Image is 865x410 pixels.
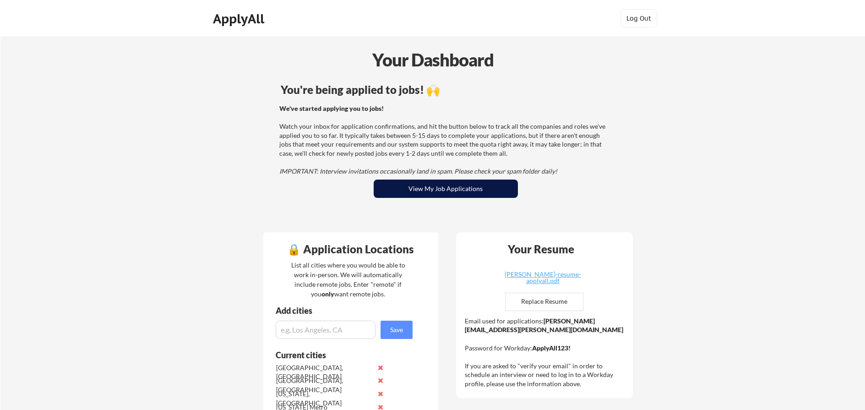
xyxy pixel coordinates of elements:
[1,47,865,73] div: Your Dashboard
[276,321,375,339] input: e.g. Los Angeles, CA
[374,180,518,198] button: View My Job Applications
[279,167,557,175] em: IMPORTANT: Interview invitations occasionally land in spam. Please check your spam folder daily!
[266,244,436,255] div: 🔒 Application Locations
[276,363,373,381] div: [GEOGRAPHIC_DATA], [GEOGRAPHIC_DATA]
[381,321,413,339] button: Save
[496,244,587,255] div: Your Resume
[489,271,598,284] div: [PERSON_NAME]-resume-applyall.pdf
[276,351,403,359] div: Current cities
[465,317,626,388] div: Email used for applications: Password for Workday: If you are asked to "verify your email" in ord...
[213,11,267,27] div: ApplyAll
[276,389,373,407] div: [US_STATE], [GEOGRAPHIC_DATA]
[285,260,411,299] div: List all cities where you would be able to work in-person. We will automatically include remote j...
[279,104,384,112] strong: We've started applying you to jobs!
[532,344,571,352] strong: ApplyAll123!
[465,317,623,334] strong: [PERSON_NAME][EMAIL_ADDRESS][PERSON_NAME][DOMAIN_NAME]
[276,376,373,394] div: [GEOGRAPHIC_DATA], [GEOGRAPHIC_DATA]
[279,104,609,176] div: Watch your inbox for application confirmations, and hit the button below to track all the compani...
[321,290,334,298] strong: only
[620,9,657,27] button: Log Out
[281,84,611,95] div: You're being applied to jobs! 🙌
[489,271,598,285] a: [PERSON_NAME]-resume-applyall.pdf
[276,306,415,315] div: Add cities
